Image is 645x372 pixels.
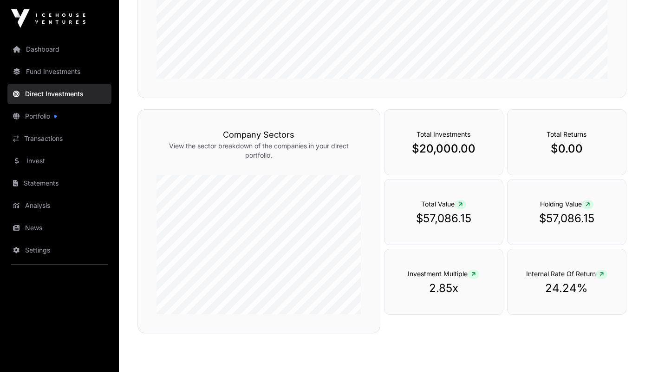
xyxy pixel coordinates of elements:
[526,211,607,226] p: $57,086.15
[403,211,484,226] p: $57,086.15
[599,327,645,372] iframe: Chat Widget
[540,200,593,208] span: Holding Value
[421,200,466,208] span: Total Value
[7,39,111,60] a: Dashboard
[156,141,361,160] p: View the sector breakdown of the companies in your direct portfolio.
[11,9,85,28] img: Icehouse Ventures Logo
[7,173,111,193] a: Statements
[526,281,607,296] p: 24.24%
[403,141,484,156] p: $20,000.00
[7,218,111,238] a: News
[7,240,111,260] a: Settings
[7,195,111,216] a: Analysis
[7,151,111,171] a: Invest
[408,270,479,278] span: Investment Multiple
[7,84,111,104] a: Direct Investments
[526,141,607,156] p: $0.00
[7,128,111,149] a: Transactions
[156,128,361,141] h3: Company Sectors
[417,130,470,138] span: Total Investments
[403,281,484,296] p: 2.85x
[7,106,111,126] a: Portfolio
[547,130,586,138] span: Total Returns
[7,61,111,82] a: Fund Investments
[526,270,607,278] span: Internal Rate Of Return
